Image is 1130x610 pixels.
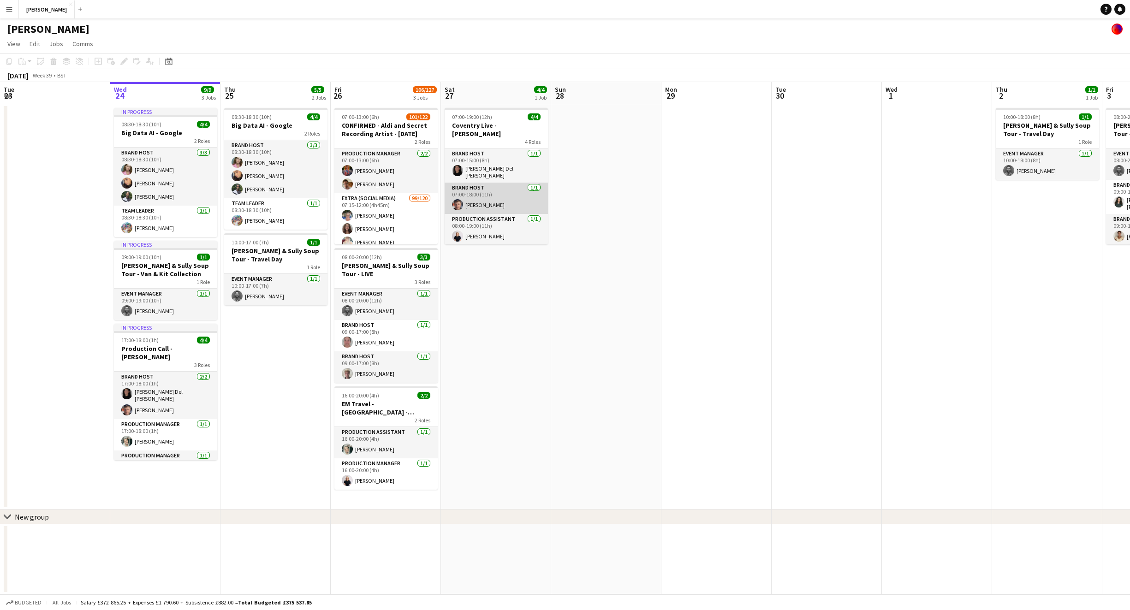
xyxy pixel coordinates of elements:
[342,113,379,120] span: 07:00-13:00 (6h)
[886,85,898,94] span: Wed
[114,129,217,137] h3: Big Data AI - Google
[445,108,548,244] div: 07:00-19:00 (12h)4/4Coventry Live - [PERSON_NAME]4 RolesBrand Host1/107:00-15:00 (8h)[PERSON_NAME...
[664,90,677,101] span: 29
[553,90,566,101] span: 28
[4,85,14,94] span: Tue
[224,108,327,230] app-job-card: 08:30-18:30 (10h)4/4Big Data AI - Google2 RolesBrand Host3/308:30-18:30 (10h)[PERSON_NAME][PERSON...
[114,108,217,237] app-job-card: In progress08:30-18:30 (10h)4/4Big Data AI - Google2 RolesBrand Host3/308:30-18:30 (10h)[PERSON_N...
[994,90,1007,101] span: 2
[202,94,216,101] div: 3 Jobs
[197,337,210,343] span: 4/4
[69,38,97,50] a: Comms
[443,90,455,101] span: 27
[304,130,320,137] span: 2 Roles
[334,427,438,458] app-card-role: Production Assistant1/116:00-20:00 (4h)[PERSON_NAME]
[334,320,438,351] app-card-role: Brand Host1/109:00-17:00 (8h)[PERSON_NAME]
[121,337,159,343] span: 17:00-18:00 (1h)
[224,233,327,305] app-job-card: 10:00-17:00 (7h)1/1[PERSON_NAME] & Sully Soup Tour - Travel Day1 RoleEvent Manager1/110:00-17:00 ...
[996,148,1099,180] app-card-role: Event Manager1/110:00-18:00 (8h)[PERSON_NAME]
[445,214,548,245] app-card-role: Production Assistant1/108:00-19:00 (11h)[PERSON_NAME]
[1112,24,1123,35] app-user-avatar: Tobin James
[49,40,63,48] span: Jobs
[334,400,438,416] h3: EM Travel - [GEOGRAPHIC_DATA] - [GEOGRAPHIC_DATA]
[415,278,430,285] span: 3 Roles
[224,121,327,130] h3: Big Data AI - Google
[312,94,326,101] div: 2 Jobs
[342,254,382,261] span: 08:00-20:00 (12h)
[114,324,217,460] app-job-card: In progress17:00-18:00 (1h)4/4Production Call - [PERSON_NAME]3 RolesBrand Host2/217:00-18:00 (1h)...
[232,239,269,246] span: 10:00-17:00 (7h)
[7,40,20,48] span: View
[334,386,438,490] app-job-card: 16:00-20:00 (4h)2/2EM Travel - [GEOGRAPHIC_DATA] - [GEOGRAPHIC_DATA]2 RolesProduction Assistant1/...
[7,22,89,36] h1: [PERSON_NAME]
[15,599,42,606] span: Budgeted
[334,148,438,193] app-card-role: Production Manager2/207:00-13:00 (6h)[PERSON_NAME][PERSON_NAME]
[114,419,217,450] app-card-role: Production Manager1/117:00-18:00 (1h)[PERSON_NAME]
[311,86,324,93] span: 5/5
[1003,113,1041,120] span: 10:00-18:00 (8h)
[1085,86,1098,93] span: 1/1
[4,38,24,50] a: View
[114,85,127,94] span: Wed
[194,137,210,144] span: 2 Roles
[26,38,44,50] a: Edit
[114,289,217,320] app-card-role: Event Manager1/109:00-19:00 (10h)[PERSON_NAME]
[30,72,54,79] span: Week 39
[15,512,49,521] div: New group
[30,40,40,48] span: Edit
[406,113,430,120] span: 101/122
[114,206,217,237] app-card-role: Team Leader1/108:30-18:30 (10h)[PERSON_NAME]
[81,599,312,606] div: Salary £372 865.25 + Expenses £1 790.60 + Subsistence £882.00 =
[19,0,75,18] button: [PERSON_NAME]
[413,94,436,101] div: 3 Jobs
[775,85,786,94] span: Tue
[1106,85,1113,94] span: Fri
[996,85,1007,94] span: Thu
[334,85,342,94] span: Fri
[114,261,217,278] h3: [PERSON_NAME] & Sully Soup Tour - Van & Kit Collection
[224,247,327,263] h3: [PERSON_NAME] & Sully Soup Tour - Travel Day
[334,289,438,320] app-card-role: Event Manager1/108:00-20:00 (12h)[PERSON_NAME]
[1105,90,1113,101] span: 3
[238,599,312,606] span: Total Budgeted £375 537.85
[7,71,29,80] div: [DATE]
[774,90,786,101] span: 30
[334,108,438,244] app-job-card: 07:00-13:00 (6h)101/122CONFIRMED - Aldi and Secret Recording Artist - [DATE]2 RolesProduction Man...
[196,278,210,285] span: 1 Role
[334,261,438,278] h3: [PERSON_NAME] & Sully Soup Tour - LIVE
[1078,138,1092,145] span: 1 Role
[57,72,66,79] div: BST
[224,140,327,198] app-card-role: Brand Host3/308:30-18:30 (10h)[PERSON_NAME][PERSON_NAME][PERSON_NAME]
[415,138,430,145] span: 2 Roles
[307,113,320,120] span: 4/4
[996,121,1099,138] h3: [PERSON_NAME] & Sully Soup Tour - Travel Day
[445,121,548,138] h3: Coventry Live - [PERSON_NAME]
[224,198,327,230] app-card-role: Team Leader1/108:30-18:30 (10h)[PERSON_NAME]
[334,248,438,383] app-job-card: 08:00-20:00 (12h)3/3[PERSON_NAME] & Sully Soup Tour - LIVE3 RolesEvent Manager1/108:00-20:00 (12h...
[884,90,898,101] span: 1
[528,113,541,120] span: 4/4
[114,241,217,248] div: In progress
[307,264,320,271] span: 1 Role
[194,361,210,368] span: 3 Roles
[334,458,438,490] app-card-role: Production Manager1/116:00-20:00 (4h)[PERSON_NAME]
[452,113,492,120] span: 07:00-19:00 (12h)
[342,392,379,399] span: 16:00-20:00 (4h)
[445,183,548,214] app-card-role: Brand Host1/107:00-18:00 (11h)[PERSON_NAME]
[415,417,430,424] span: 2 Roles
[333,90,342,101] span: 26
[114,148,217,206] app-card-role: Brand Host3/308:30-18:30 (10h)[PERSON_NAME][PERSON_NAME][PERSON_NAME]
[121,254,161,261] span: 09:00-19:00 (10h)
[232,113,272,120] span: 08:30-18:30 (10h)
[417,392,430,399] span: 2/2
[121,121,161,128] span: 08:30-18:30 (10h)
[996,108,1099,180] app-job-card: 10:00-18:00 (8h)1/1[PERSON_NAME] & Sully Soup Tour - Travel Day1 RoleEvent Manager1/110:00-18:00 ...
[1079,113,1092,120] span: 1/1
[114,324,217,331] div: In progress
[223,90,236,101] span: 25
[307,239,320,246] span: 1/1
